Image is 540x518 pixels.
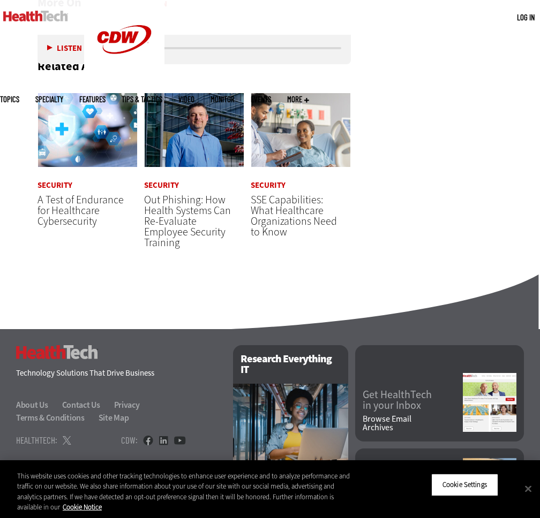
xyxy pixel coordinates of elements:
a: Security [144,181,179,189]
div: This website uses cookies and other tracking technologies to enhance user experience and to analy... [17,471,353,513]
a: CDW [84,71,164,82]
a: Video [178,95,194,103]
a: Terms & Conditions [16,412,97,423]
a: Get HealthTechin your Inbox [363,390,463,411]
h3: HealthTech [16,345,98,359]
span: More [287,95,309,103]
img: Home [3,11,68,21]
a: A Test of Endurance for Healthcare Cybersecurity [37,193,124,228]
div: User menu [517,12,535,23]
a: SSE Capabilities: What Healthcare Organizations Need to Know [251,193,337,239]
a: Privacy [114,399,152,410]
a: Site Map [99,412,129,423]
button: Cookie Settings [431,474,498,496]
img: newsletter screenshot [463,373,516,432]
h4: CDW: [121,436,138,445]
img: Healthcare cybersecurity [37,93,138,168]
img: Scott Currie [144,93,244,168]
h2: Research Everything IT [233,345,348,384]
a: Tips & Tactics [122,95,162,103]
h4: HealthTech: [16,436,57,445]
a: Browse EmailArchives [363,415,463,432]
button: Close [516,477,540,500]
span: Specialty [35,95,63,103]
a: Events [251,95,271,103]
a: Security [251,181,286,189]
a: Security [37,181,72,189]
img: Doctor speaking with patient [251,93,351,168]
h4: Technology Solutions That Drive Business [16,369,228,377]
a: Features [79,95,106,103]
a: More information about your privacy [63,502,102,512]
a: MonITor [211,95,235,103]
a: About Us [16,399,61,410]
a: Contact Us [62,399,112,410]
a: Log in [517,12,535,22]
a: Out Phishing: How Health Systems Can Re-Evaluate Employee Security Training [144,193,231,250]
